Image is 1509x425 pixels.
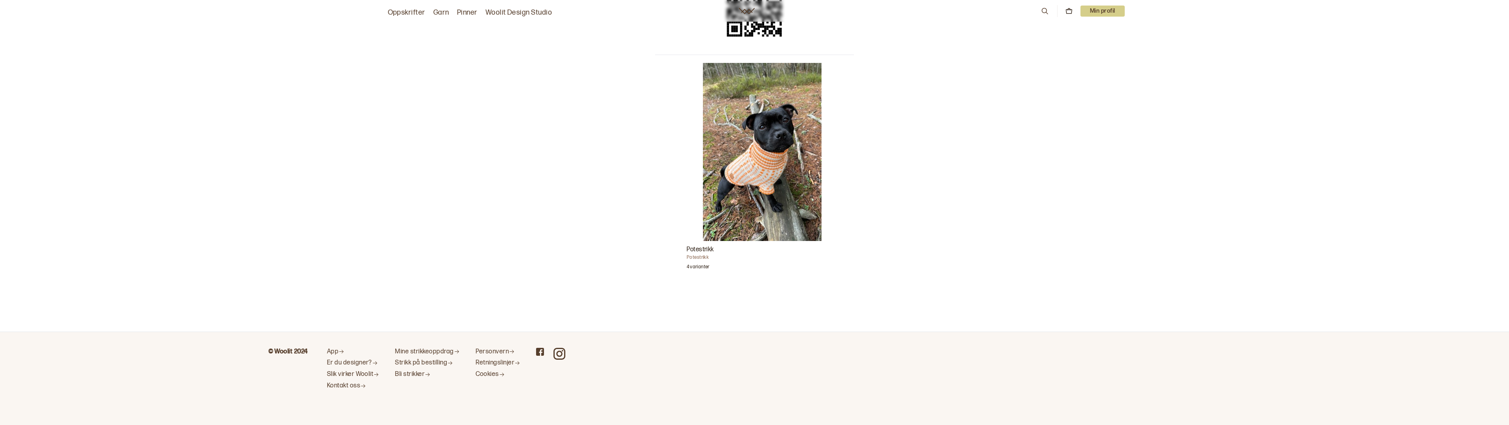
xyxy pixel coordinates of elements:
[327,359,380,367] a: Er du designer?
[476,348,521,356] a: Personvern
[485,7,552,18] a: Woolit Design Studio
[395,359,459,367] a: Strikk på bestilling
[388,7,425,18] a: Oppskrifter
[1080,6,1125,17] p: Min profil
[671,63,839,275] a: Potestrikk
[536,348,544,356] a: Woolit on Facebook
[687,264,710,272] p: 4 varianter
[268,348,308,355] b: © Woolit 2024
[395,370,459,379] a: Bli strikker
[703,63,822,241] img: PotestrikkPotestrikk
[433,7,449,18] a: Garn
[553,348,565,360] a: Woolit on Instagram
[476,359,521,367] a: Retningslinjer
[395,348,459,356] a: Mine strikkeoppdrag
[327,370,380,379] a: Slik virker Woolit
[1080,6,1125,17] button: User dropdown
[327,348,380,356] a: App
[476,370,521,379] a: Cookies
[739,8,755,14] a: Woolit
[687,254,839,261] h4: Potestrikk
[327,382,380,390] a: Kontakt oss
[687,245,839,254] h3: Potestrikk
[457,7,478,18] a: Pinner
